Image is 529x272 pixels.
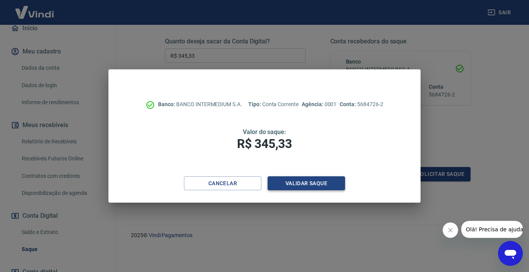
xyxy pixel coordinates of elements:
span: Valor do saque: [243,128,286,136]
p: Conta Corrente [248,100,299,108]
span: Conta: [340,101,357,107]
p: 0001 [302,100,337,108]
p: 5684726-2 [340,100,383,108]
button: Cancelar [184,176,261,191]
span: Tipo: [248,101,262,107]
iframe: Botão para abrir a janela de mensagens [498,241,523,266]
iframe: Fechar mensagem [443,222,458,238]
span: R$ 345,33 [237,136,292,151]
p: BANCO INTERMEDIUM S.A. [158,100,242,108]
span: Agência: [302,101,325,107]
span: Banco: [158,101,176,107]
iframe: Mensagem da empresa [461,221,523,238]
span: Olá! Precisa de ajuda? [5,5,65,12]
button: Validar saque [268,176,345,191]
